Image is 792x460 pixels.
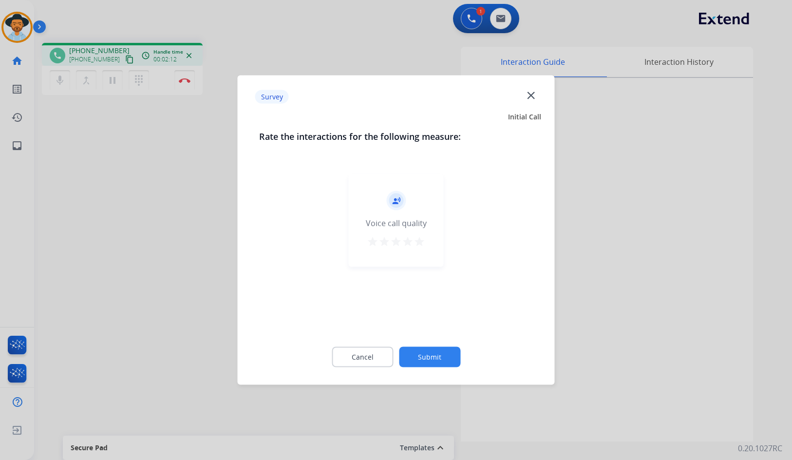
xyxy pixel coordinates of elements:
[366,217,427,229] div: Voice call quality
[738,442,782,454] p: 0.20.1027RC
[378,236,390,248] mat-icon: star
[332,347,393,367] button: Cancel
[367,236,378,248] mat-icon: star
[255,90,289,103] p: Survey
[399,347,460,367] button: Submit
[508,112,541,122] span: Initial Call
[390,236,402,248] mat-icon: star
[402,236,414,248] mat-icon: star
[392,196,400,205] mat-icon: record_voice_over
[259,130,533,143] h3: Rate the interactions for the following measure:
[414,236,425,248] mat-icon: star
[525,89,537,101] mat-icon: close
